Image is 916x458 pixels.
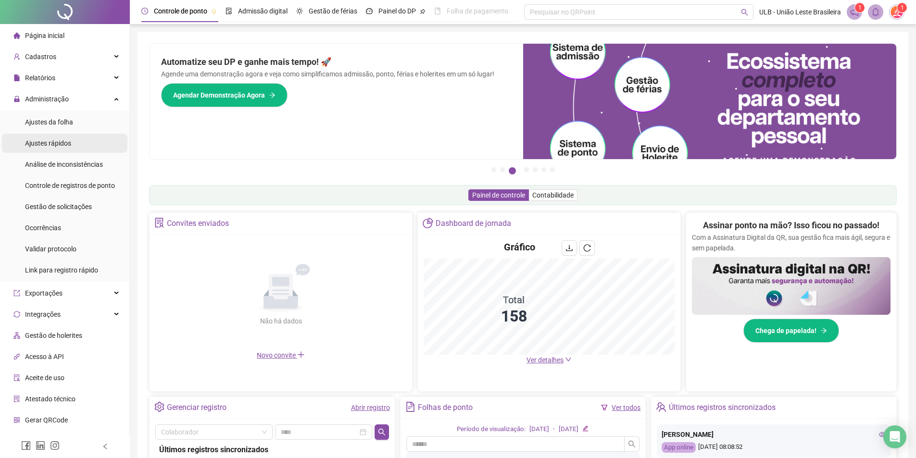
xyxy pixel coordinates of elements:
[583,244,591,252] span: reload
[13,353,20,360] span: api
[850,8,859,16] span: notification
[161,83,288,107] button: Agendar Demonstração Agora
[159,444,385,456] div: Últimos registros sincronizados
[434,8,441,14] span: book
[858,4,862,11] span: 1
[25,74,55,82] span: Relatórios
[167,215,229,232] div: Convites enviados
[25,416,68,424] span: Gerar QRCode
[524,167,529,172] button: 4
[25,161,103,168] span: Análise de inconsistências
[25,53,56,61] span: Cadastros
[351,404,390,411] a: Abrir registro
[25,374,64,382] span: Aceite de uso
[13,74,20,81] span: file
[238,7,288,15] span: Admissão digital
[820,327,827,334] span: arrow-right
[504,240,535,254] h4: Gráfico
[523,44,897,159] img: banner%2Fd57e337e-a0d3-4837-9615-f134fc33a8e6.png
[883,425,906,448] div: Open Intercom Messenger
[743,319,839,343] button: Chega de papelada!
[692,257,891,315] img: banner%2F02c71560-61a6-44d4-94b9-c8ab97240462.png
[565,356,572,363] span: down
[25,289,63,297] span: Exportações
[901,4,904,11] span: 1
[25,266,98,274] span: Link para registro rápido
[692,232,891,253] p: Com a Assinatura Digital da QR, sua gestão fica mais ágil, segura e sem papelada.
[13,290,20,297] span: export
[890,5,904,19] img: 5352
[472,191,525,199] span: Painel de controle
[50,441,60,450] span: instagram
[527,356,564,364] span: Ver detalhes
[656,402,666,412] span: team
[436,215,511,232] div: Dashboard de jornada
[559,424,578,434] div: [DATE]
[25,139,71,147] span: Ajustes rápidos
[13,417,20,423] span: qrcode
[13,396,20,402] span: solution
[13,311,20,318] span: sync
[662,429,886,440] div: [PERSON_NAME]
[879,431,886,438] span: eye
[161,69,512,79] p: Agende uma demonstração agora e veja como simplificamos admissão, ponto, férias e holerites em um...
[529,424,549,434] div: [DATE]
[447,7,508,15] span: Folha de pagamento
[173,90,265,100] span: Agendar Demonstração Agora
[741,9,748,16] span: search
[102,443,109,450] span: left
[13,32,20,39] span: home
[25,332,82,339] span: Gestão de holerites
[553,424,555,434] div: -
[582,425,589,432] span: edit
[257,351,305,359] span: Novo convite
[755,325,816,336] span: Chega de papelada!
[405,402,415,412] span: file-text
[297,351,305,359] span: plus
[36,441,45,450] span: linkedin
[541,167,546,172] button: 6
[420,9,426,14] span: pushpin
[423,218,433,228] span: pie-chart
[25,395,75,403] span: Atestado técnico
[565,244,573,252] span: download
[759,7,841,17] span: ULB - União Leste Brasileira
[500,167,505,172] button: 2
[21,441,31,450] span: facebook
[662,442,696,453] div: App online
[418,399,473,416] div: Folhas de ponto
[662,442,886,453] div: [DATE] 08:08:52
[457,424,526,434] div: Período de visualização:
[154,402,164,412] span: setting
[25,224,61,232] span: Ocorrências
[855,3,865,12] sup: 1
[25,353,64,360] span: Acesso à API
[527,356,572,364] a: Ver detalhes down
[378,428,386,436] span: search
[161,55,512,69] h2: Automatize seu DP e ganhe mais tempo! 🚀
[13,374,20,381] span: audit
[366,8,373,14] span: dashboard
[871,8,880,16] span: bell
[897,3,907,12] sup: Atualize o seu contato no menu Meus Dados
[296,8,303,14] span: sun
[25,310,61,318] span: Integrações
[509,167,516,174] button: 3
[612,404,640,411] a: Ver todos
[141,8,148,14] span: clock-circle
[378,7,416,15] span: Painel do DP
[13,96,20,102] span: lock
[269,92,276,99] span: arrow-right
[226,8,232,14] span: file-done
[25,245,76,253] span: Validar protocolo
[25,118,73,126] span: Ajustes da folha
[237,316,325,326] div: Não há dados
[154,218,164,228] span: solution
[669,399,776,416] div: Últimos registros sincronizados
[13,332,20,339] span: apartment
[13,53,20,60] span: user-add
[533,167,538,172] button: 5
[154,7,207,15] span: Controle de ponto
[491,167,496,172] button: 1
[25,203,92,210] span: Gestão de solicitações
